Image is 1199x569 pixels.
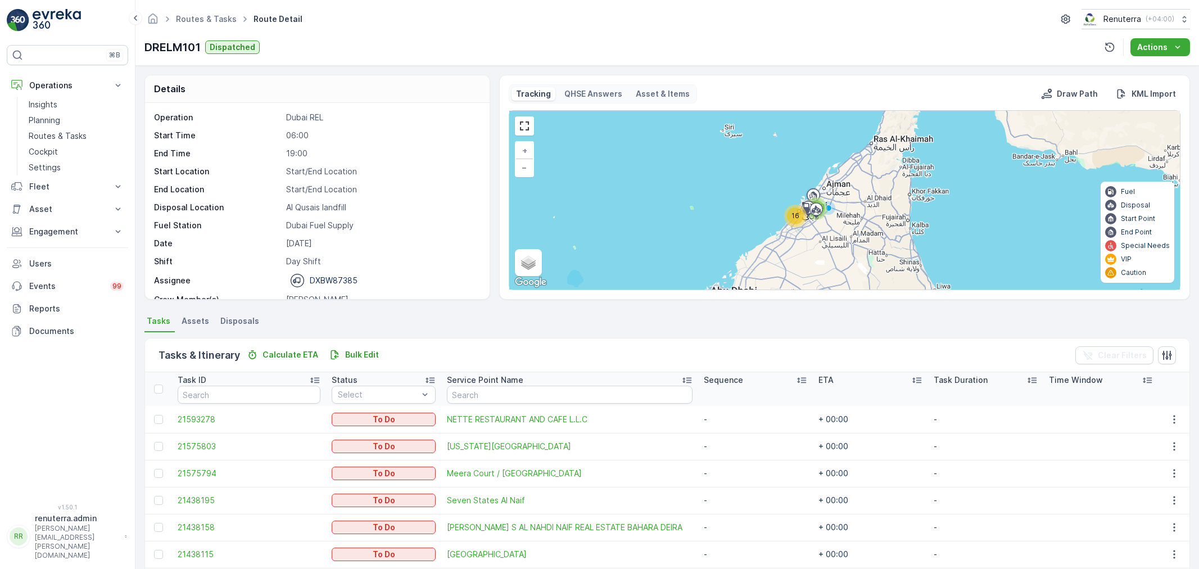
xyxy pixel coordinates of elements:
[24,112,128,128] a: Planning
[178,549,320,560] span: 21438115
[24,128,128,144] a: Routes & Tasks
[447,441,693,452] a: ALABAMA DENTAL CENTER
[1082,9,1190,29] button: Renuterra(+04:00)
[1103,13,1141,25] p: Renuterra
[7,297,128,320] a: Reports
[332,374,358,386] p: Status
[373,495,395,506] p: To Do
[29,226,106,237] p: Engagement
[332,467,436,480] button: To Do
[928,406,1043,433] td: -
[447,441,693,452] span: [US_STATE][GEOGRAPHIC_DATA]
[7,220,128,243] button: Engagement
[251,13,305,25] span: Route Detail
[1057,88,1098,100] p: Draw Path
[29,326,124,337] p: Documents
[154,112,282,123] p: Operation
[447,522,693,533] a: SALEH AHMED S AL NAHDI NAIF REAL ESTATE BAHARA DEIRA
[1082,13,1099,25] img: Screenshot_2024-07-26_at_13.33.01.png
[928,514,1043,541] td: -
[698,541,813,568] td: -
[154,256,282,267] p: Shift
[154,496,163,505] div: Toggle Row Selected
[286,256,478,267] p: Day Shift
[813,433,928,460] td: + 00:00
[178,374,206,386] p: Task ID
[813,514,928,541] td: + 00:00
[29,80,106,91] p: Operations
[704,374,743,386] p: Sequence
[332,494,436,507] button: To Do
[516,142,533,159] a: Zoom In
[154,238,282,249] p: Date
[7,74,128,97] button: Operations
[512,275,549,290] a: Open this area in Google Maps (opens a new window)
[522,146,527,155] span: +
[112,282,121,291] p: 99
[154,148,282,159] p: End Time
[698,406,813,433] td: -
[29,130,87,142] p: Routes & Tasks
[373,468,395,479] p: To Do
[154,442,163,451] div: Toggle Row Selected
[447,414,693,425] a: NETTE RESTAURANT AND CAFE L.L.C
[242,348,323,362] button: Calculate ETA
[928,460,1043,487] td: -
[154,415,163,424] div: Toggle Row Selected
[178,441,320,452] a: 21575803
[325,348,383,362] button: Bulk Edit
[564,88,622,100] p: QHSE Answers
[509,111,1180,290] div: 0
[813,487,928,514] td: + 00:00
[178,386,320,404] input: Search
[447,374,523,386] p: Service Point Name
[332,440,436,453] button: To Do
[178,522,320,533] a: 21438158
[205,40,260,54] button: Dispatched
[813,406,928,433] td: + 00:00
[516,88,551,100] p: Tracking
[1075,346,1153,364] button: Clear Filters
[1121,228,1152,237] p: End Point
[286,166,478,177] p: Start/End Location
[29,303,124,314] p: Reports
[447,386,693,404] input: Search
[813,541,928,568] td: + 00:00
[154,469,163,478] div: Toggle Row Selected
[698,487,813,514] td: -
[934,374,988,386] p: Task Duration
[791,211,799,220] span: 16
[447,495,693,506] a: Seven States Al Naif
[29,258,124,269] p: Users
[1132,88,1176,100] p: KML Import
[447,549,693,560] a: Al Zahra Hospital
[35,524,119,560] p: [PERSON_NAME][EMAIL_ADDRESS][PERSON_NAME][DOMAIN_NAME]
[698,514,813,541] td: -
[1098,350,1147,361] p: Clear Filters
[10,527,28,545] div: RR
[345,349,379,360] p: Bulk Edit
[373,522,395,533] p: To Do
[1111,87,1180,101] button: KML Import
[636,88,690,100] p: Asset & Items
[154,550,163,559] div: Toggle Row Selected
[29,181,106,192] p: Fleet
[176,14,237,24] a: Routes & Tasks
[154,82,185,96] p: Details
[1121,268,1146,277] p: Caution
[447,468,693,479] span: Meera Court / [GEOGRAPHIC_DATA]
[698,433,813,460] td: -
[7,513,128,560] button: RRrenuterra.admin[PERSON_NAME][EMAIL_ADDRESS][PERSON_NAME][DOMAIN_NAME]
[338,389,418,400] p: Select
[7,504,128,511] span: v 1.50.1
[784,205,807,227] div: 16
[7,175,128,198] button: Fleet
[35,513,119,524] p: renuterra.admin
[332,413,436,426] button: To Do
[154,166,282,177] p: Start Location
[154,202,282,213] p: Disposal Location
[178,468,320,479] span: 21575794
